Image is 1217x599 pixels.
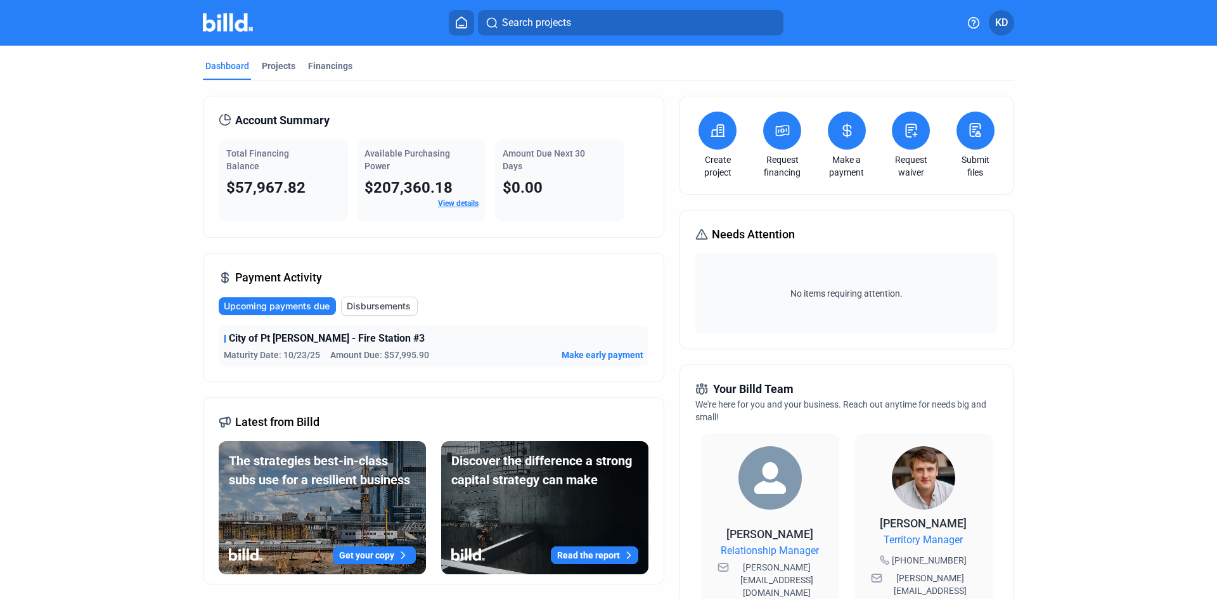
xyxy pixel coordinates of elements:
span: $57,967.82 [226,179,306,196]
span: Territory Manager [884,532,963,548]
div: The strategies best-in-class subs use for a resilient business [229,451,416,489]
a: Create project [695,153,740,179]
button: Search projects [478,10,783,35]
span: Latest from Billd [235,413,319,431]
span: No items requiring attention. [700,287,992,300]
span: [PERSON_NAME] [880,517,967,530]
span: Account Summary [235,112,330,129]
button: Get your copy [333,546,416,564]
img: Territory Manager [892,446,955,510]
button: Read the report [551,546,638,564]
span: Amount Due Next 30 Days [503,148,585,171]
button: KD [989,10,1014,35]
img: Billd Company Logo [203,13,253,32]
span: $207,360.18 [364,179,453,196]
button: Make early payment [562,349,643,361]
span: KD [995,15,1008,30]
span: Payment Activity [235,269,322,287]
span: We're here for you and your business. Reach out anytime for needs big and small! [695,399,986,422]
span: Needs Attention [712,226,795,243]
a: Request financing [760,153,804,179]
span: Maturity Date: 10/23/25 [224,349,320,361]
span: [PERSON_NAME] [726,527,813,541]
div: Projects [262,60,295,72]
span: Relationship Manager [721,543,819,558]
a: Request waiver [889,153,933,179]
button: Disbursements [341,297,418,316]
span: [PHONE_NUMBER] [892,554,967,567]
span: Total Financing Balance [226,148,289,171]
span: [PERSON_NAME][EMAIL_ADDRESS][DOMAIN_NAME] [731,561,823,599]
img: Relationship Manager [738,446,802,510]
span: Amount Due: $57,995.90 [330,349,429,361]
span: Your Billd Team [713,380,794,398]
div: Financings [308,60,352,72]
span: $0.00 [503,179,543,196]
span: City of Pt [PERSON_NAME] - Fire Station #3 [229,331,425,346]
span: Disbursements [347,300,411,312]
span: Search projects [502,15,571,30]
a: View details [438,199,479,208]
a: Submit files [953,153,998,179]
button: Upcoming payments due [219,297,336,315]
div: Dashboard [205,60,249,72]
span: Upcoming payments due [224,300,330,312]
div: Discover the difference a strong capital strategy can make [451,451,638,489]
span: Available Purchasing Power [364,148,450,171]
a: Make a payment [825,153,869,179]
